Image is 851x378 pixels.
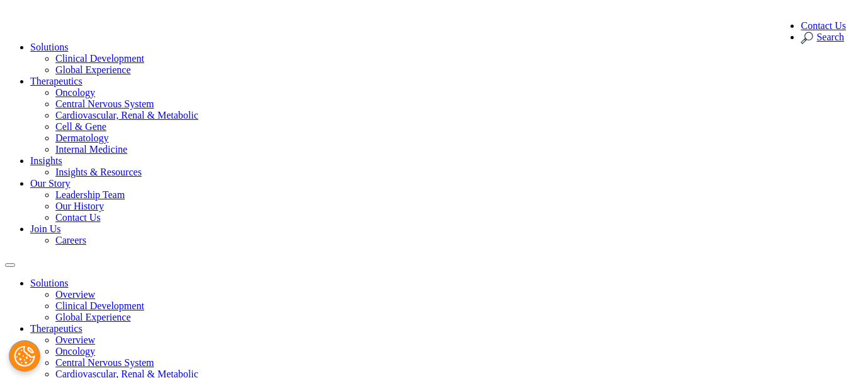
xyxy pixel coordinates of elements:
[30,223,60,234] a: Join Us
[55,312,131,322] a: Global Experience
[55,346,95,357] a: Oncology
[55,300,144,311] a: Clinical Development
[55,144,127,155] a: Internal Medicine
[30,155,62,166] a: Insights
[55,201,104,211] a: Our History
[55,357,154,368] a: Central Nervous System
[55,53,144,64] a: Clinical Development
[55,87,95,98] a: Oncology
[801,32,813,44] img: search.svg
[801,32,844,42] a: Search
[55,334,95,345] a: Overview
[55,98,154,109] a: Central Nervous System
[55,133,108,143] a: Dermatology
[30,278,68,288] a: Solutions
[55,189,125,200] a: Leadership Team
[801,20,846,31] a: Contact Us
[30,42,68,52] a: Solutions
[30,76,83,86] a: Therapeutics
[55,289,95,300] a: Overview
[9,340,40,372] button: Configuración de cookies
[55,235,86,245] a: Careers
[55,110,198,121] a: Cardiovascular, Renal & Metabolic
[30,323,83,334] a: Therapeutics
[55,121,106,132] a: Cell & Gene
[55,167,142,177] a: Insights & Resources
[30,178,71,189] a: Our Story
[55,64,131,75] a: Global Experience
[55,212,101,223] a: Contact Us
